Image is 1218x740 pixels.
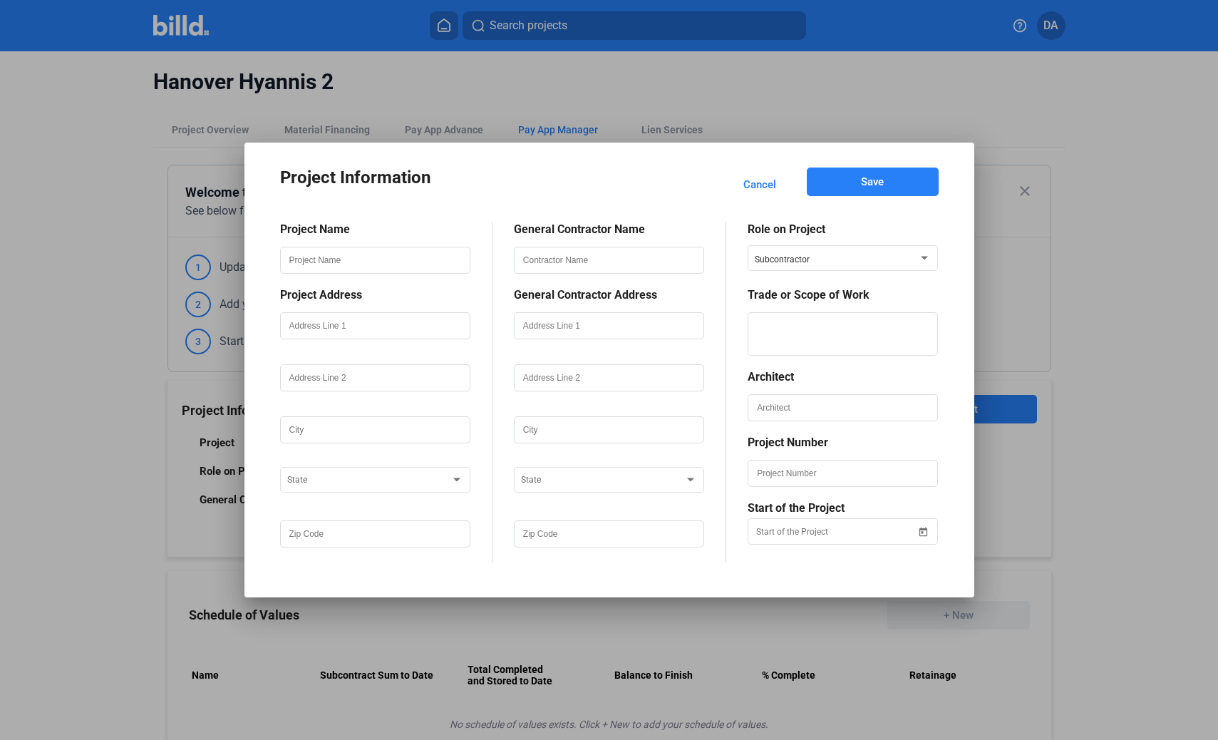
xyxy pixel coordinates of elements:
input: City [281,417,470,443]
input: Address Line 1 [281,313,470,339]
button: Cancel [726,168,792,201]
input: City [515,417,703,443]
input: Zip Code [515,521,703,547]
div: Project Number [748,436,938,449]
div: General Contractor Name [514,222,704,236]
input: Start of the Project [756,523,916,540]
span: Project Information [280,168,430,187]
span: Subcontractor [755,255,810,264]
input: Address Line 1 [515,313,703,339]
div: Trade or Scope of Work [748,288,938,302]
span: Cancel [743,178,776,192]
input: Address Line 2 [281,365,470,391]
input: Project Number [748,461,937,486]
span: Save [861,175,884,189]
button: Save [807,168,939,196]
input: Contractor Name [515,247,703,273]
input: Architect [748,395,937,421]
input: Project Name [281,247,470,273]
input: Address Line 2 [515,365,703,391]
div: Start of the Project [748,501,938,515]
div: Project Address [280,288,470,302]
div: Role on Project [748,222,938,236]
div: Architect [748,370,938,384]
input: Zip Code [281,521,470,547]
div: Project Name [280,222,470,236]
button: Open calendar [916,516,930,530]
div: General Contractor Address [514,288,704,302]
